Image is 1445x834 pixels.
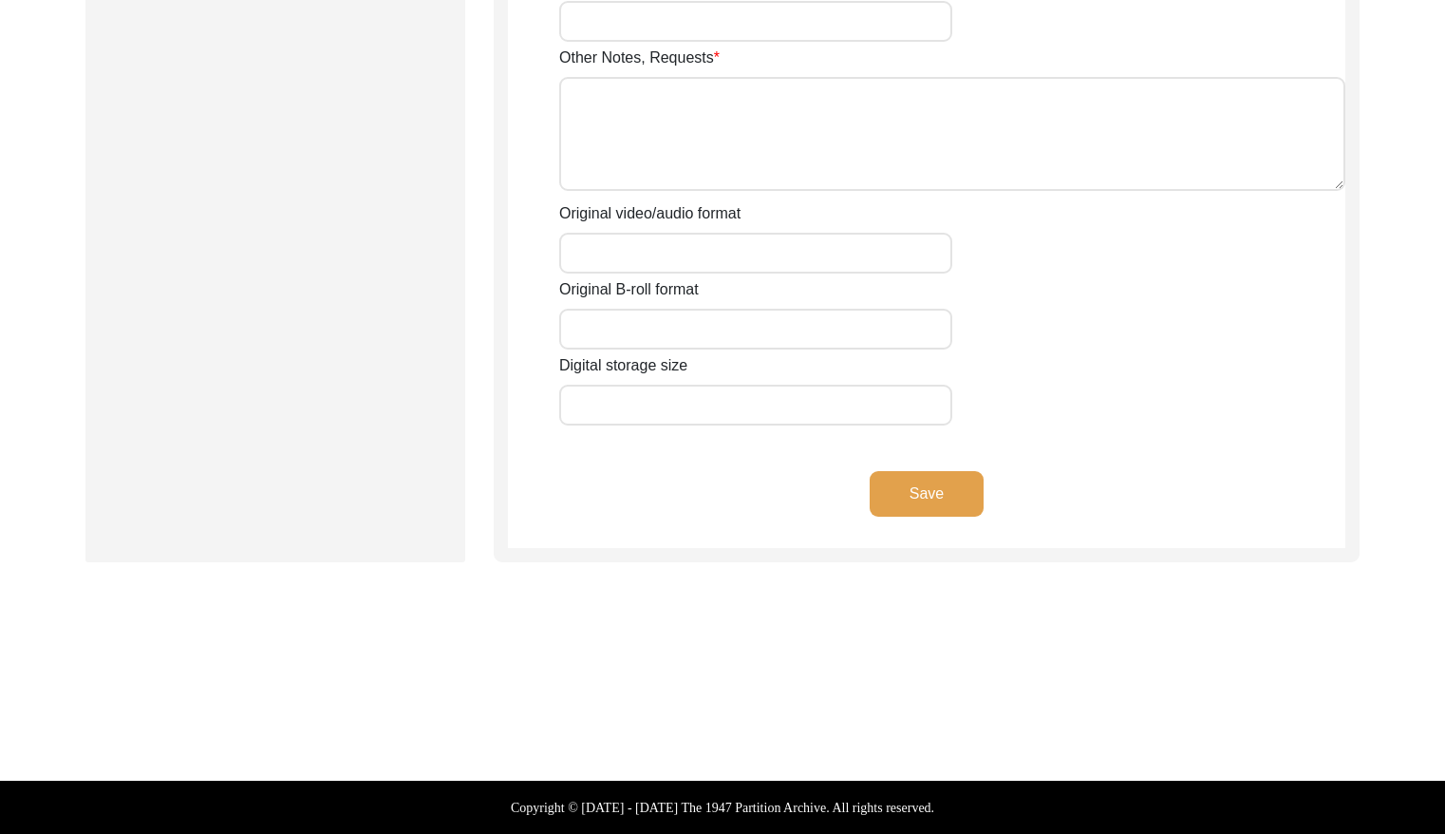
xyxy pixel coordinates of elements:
label: Other Notes, Requests [559,47,720,69]
label: Digital storage size [559,354,687,377]
label: Original video/audio format [559,202,741,225]
button: Save [870,471,984,517]
label: Original B-roll format [559,278,699,301]
label: Copyright © [DATE] - [DATE] The 1947 Partition Archive. All rights reserved. [511,798,934,818]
